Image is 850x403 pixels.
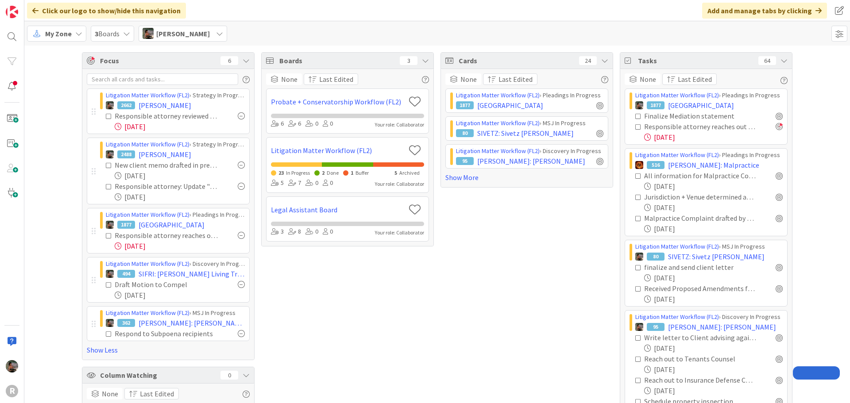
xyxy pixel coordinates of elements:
span: 2 [322,169,325,176]
div: › Pleadings In Progress [106,210,245,219]
div: 7 [288,178,301,188]
div: New client memo drafted in preparation for client call on 9-5 [115,160,218,170]
span: SIFRI: [PERSON_NAME] Living Trust [139,269,245,279]
div: 0 [305,227,318,237]
div: Jurisdiction + Venue determined and card updated to reflect both [644,192,756,202]
span: [PERSON_NAME]: Malpractice [668,160,759,170]
div: 1877 [117,221,135,229]
button: Last Edited [304,73,358,85]
div: [DATE] [115,121,245,132]
div: Received Proposed Amendments from opposing counsel [644,283,756,294]
span: Done [327,169,339,176]
a: Litigation Matter Workflow (FL2) [456,119,540,127]
a: Probate + Conservatorship Workflow (FL2) [271,96,405,107]
span: Boards [279,55,395,66]
div: › Discovery In Progress [456,146,603,156]
div: Write letter to Client advising against trial [644,332,756,343]
div: [DATE] [115,192,245,202]
div: 6 [220,56,238,65]
div: 0 [220,371,238,380]
span: My Zone [45,28,72,39]
div: [DATE] [115,290,245,300]
span: 23 [278,169,284,176]
span: None [102,388,118,399]
div: Reach out to Insurance Defense Counsel re Property Inspection [644,375,756,385]
div: 6 [288,119,301,129]
span: None [281,74,297,84]
div: 3 [271,227,284,237]
a: Litigation Matter Workflow (FL2) [456,147,540,155]
button: Last Edited [483,73,537,85]
img: MW [106,270,114,278]
div: › MSJ In Progress [456,119,603,128]
a: Show More [445,172,608,183]
div: 516 [647,161,665,169]
div: 494 [117,270,135,278]
div: 0 [305,119,318,129]
img: MW [635,253,643,261]
span: In Progress [286,169,310,176]
a: Litigation Matter Workflow (FL2) [271,145,405,156]
div: Reach out to Tenants Counsel [644,353,752,364]
div: [DATE] [644,181,783,192]
span: [GEOGRAPHIC_DATA] [477,100,543,111]
div: › Strategy In Progress [106,91,245,100]
div: Responsible attorney: Update "Next Deadline" field on this card (if applicable) [115,181,218,192]
img: MW [106,221,114,229]
a: Litigation Matter Workflow (FL2) [635,91,719,99]
div: 2488 [117,150,135,158]
img: MW [6,360,18,372]
a: Litigation Matter Workflow (FL2) [635,151,719,159]
span: [PERSON_NAME] [139,149,191,160]
a: Litigation Matter Workflow (FL2) [635,313,719,321]
div: Responsible attorney reaches out to client to review status + memo, preliminary analysis and disc... [644,121,756,132]
div: All information for Malpractice Complaint identified and obtained (beyond demand letter stage) [644,170,756,181]
div: Your role: Collaborator [375,229,424,237]
div: finalize and send client letter [644,262,751,273]
div: › MSJ In Progress [106,308,245,318]
span: Buffer [355,169,369,176]
span: Tasks [638,55,754,66]
input: Search all cards and tasks... [87,73,238,85]
div: 80 [647,253,665,261]
b: 3 [95,29,98,38]
span: [GEOGRAPHIC_DATA] [668,100,734,111]
span: Last Edited [498,74,533,84]
a: Legal Assistant Board [271,204,405,215]
div: 0 [305,178,318,188]
span: Last Edited [678,74,712,84]
button: Last Edited [124,388,179,399]
div: [DATE] [644,223,783,234]
div: 3 [400,56,417,65]
div: › Pleadings In Progress [456,91,603,100]
div: › Strategy In Progress [106,140,245,149]
div: Respond to Subpoena recipients [115,328,218,339]
span: Boards [95,28,120,39]
div: 95 [647,323,665,331]
a: Litigation Matter Workflow (FL2) [106,91,189,99]
div: [DATE] [644,132,783,142]
div: 6 [271,119,284,129]
div: 1877 [456,101,474,109]
div: R [6,385,18,397]
div: Your role: Collaborator [375,121,424,129]
img: MW [106,319,114,327]
div: [DATE] [644,343,783,353]
span: 1 [351,169,353,176]
a: Litigation Matter Workflow (FL2) [106,309,189,317]
div: › MSJ In Progress [635,242,783,251]
span: Last Edited [319,74,353,84]
div: [DATE] [644,385,783,396]
img: MW [635,323,643,331]
img: MW [106,101,114,109]
span: [PERSON_NAME]: [PERSON_NAME] [668,322,776,332]
div: Click our logo to show/hide this navigation [27,3,186,19]
img: MW [143,28,154,39]
img: MW [106,150,114,158]
a: Litigation Matter Workflow (FL2) [635,242,719,250]
span: Focus [100,55,213,66]
span: [GEOGRAPHIC_DATA] [139,219,205,230]
a: Litigation Matter Workflow (FL2) [106,211,189,219]
div: Responsible attorney reaches out to client to review status + memo, preliminary analysis and disc... [115,230,218,241]
div: 2662 [117,101,135,109]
